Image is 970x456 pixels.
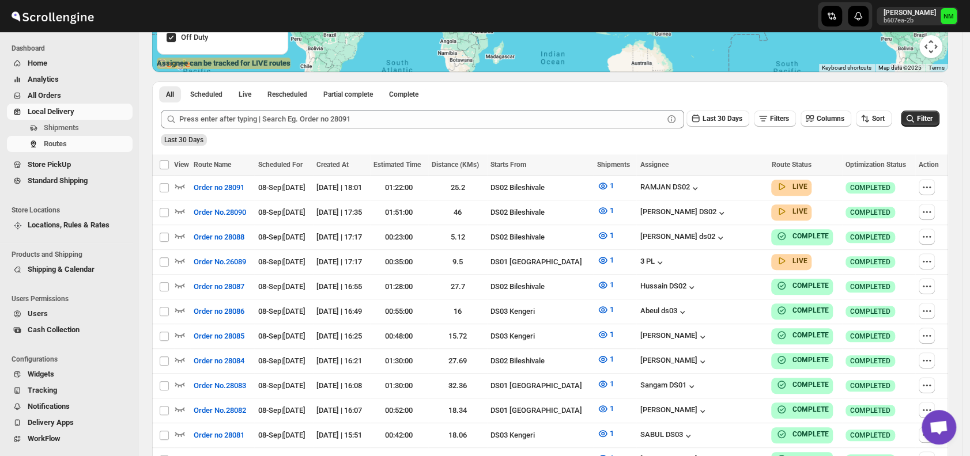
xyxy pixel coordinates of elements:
span: 08-Sep | [DATE] [258,208,305,216]
span: Filter [917,115,933,123]
span: Complete [389,90,418,99]
input: Press enter after typing | Search Eg. Order no 28091 [179,110,663,128]
span: 1 [610,280,614,289]
span: Route Status [771,161,811,169]
button: Filters [754,111,796,127]
span: All Orders [28,91,61,100]
span: 08-Sep | [DATE] [258,282,305,291]
button: [PERSON_NAME] [640,356,708,367]
span: Home [28,59,47,67]
button: Order No.28090 [187,203,253,222]
span: 1 [610,404,614,413]
button: Order no 28086 [187,302,251,321]
b: COMPLETE [792,282,828,290]
div: 27.69 [432,355,484,367]
button: COMPLETE [776,329,828,341]
div: DS01 [GEOGRAPHIC_DATA] [490,256,590,268]
button: 1 [590,177,621,195]
button: 1 [590,400,621,418]
button: Map camera controls [919,35,942,58]
div: 16 [432,306,484,317]
button: Order No.28083 [187,377,253,395]
span: Order no 28085 [194,330,244,342]
span: Users Permissions [12,294,133,303]
button: COMPLETE [776,404,828,415]
span: COMPLETED [850,233,890,242]
div: DS02 Bileshivale [490,281,590,292]
span: Narjit Magar [941,8,957,24]
b: LIVE [792,183,807,191]
span: 08-Sep | [DATE] [258,381,305,390]
span: Dashboard [12,44,133,53]
button: Hussain DS02 [640,282,697,293]
button: RAMJAN DS02 [640,183,701,194]
div: 00:52:00 [373,405,425,416]
span: Delivery Apps [28,418,74,427]
div: 00:42:00 [373,430,425,441]
span: 1 [610,231,614,240]
div: 18.34 [432,405,484,416]
button: Sort [856,111,892,127]
div: [DATE] | 16:21 [316,355,366,367]
span: 08-Sep | [DATE] [258,233,305,241]
span: Order no 28087 [194,281,244,292]
span: COMPLETED [850,332,890,341]
span: Map data ©2025 [878,64,922,71]
span: Optimization Status [846,161,906,169]
div: 5.12 [432,231,484,243]
button: [PERSON_NAME] DS02 [640,207,727,219]
span: Last 30 Days [703,115,742,123]
div: DS03 Kengeri [490,306,590,317]
text: NM [943,13,954,20]
span: Order no 28086 [194,306,244,317]
button: Tracking [7,382,133,398]
div: [DATE] | 16:07 [316,405,366,416]
div: 01:30:00 [373,355,425,367]
button: LIVE [776,181,807,192]
span: Products and Shipping [12,250,133,259]
button: [PERSON_NAME] [640,405,708,417]
div: DS01 [GEOGRAPHIC_DATA] [490,405,590,416]
span: Live [239,90,251,99]
span: Order no 28084 [194,355,244,367]
button: COMPLETE [776,230,828,242]
button: 1 [590,202,621,220]
div: DS01 [GEOGRAPHIC_DATA] [490,380,590,392]
span: COMPLETED [850,208,890,217]
div: DS02 Bileshivale [490,207,590,218]
b: LIVE [792,207,807,215]
span: Last 30 Days [164,136,203,144]
span: Starts From [490,161,526,169]
span: Tracking [28,386,57,394]
b: COMPLETE [792,306,828,314]
p: b607ea-2b [884,17,936,24]
button: [PERSON_NAME] [640,331,708,343]
span: COMPLETED [850,381,890,390]
button: Order No.28082 [187,401,253,420]
b: COMPLETE [792,381,828,389]
button: Shipments [7,120,133,136]
span: Shipments [597,161,630,169]
span: Route Name [194,161,231,169]
button: LIVE [776,206,807,217]
button: Shipping & Calendar [7,261,133,278]
label: Assignee can be tracked for LIVE routes [157,58,290,69]
img: Google [155,57,193,72]
span: Assignee [640,161,668,169]
div: 27.7 [432,281,484,292]
div: Sangam DS01 [640,381,697,392]
span: 1 [610,305,614,314]
button: Order no 28087 [187,278,251,296]
div: Abeul ds03 [640,306,688,318]
span: 1 [610,330,614,339]
b: COMPLETE [792,405,828,413]
span: Order no 28081 [194,430,244,441]
button: Notifications [7,398,133,415]
span: Sort [872,115,885,123]
button: 1 [590,375,621,393]
span: Columns [817,115,844,123]
button: 1 [590,226,621,245]
span: Partial complete [323,90,373,99]
div: 00:55:00 [373,306,425,317]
